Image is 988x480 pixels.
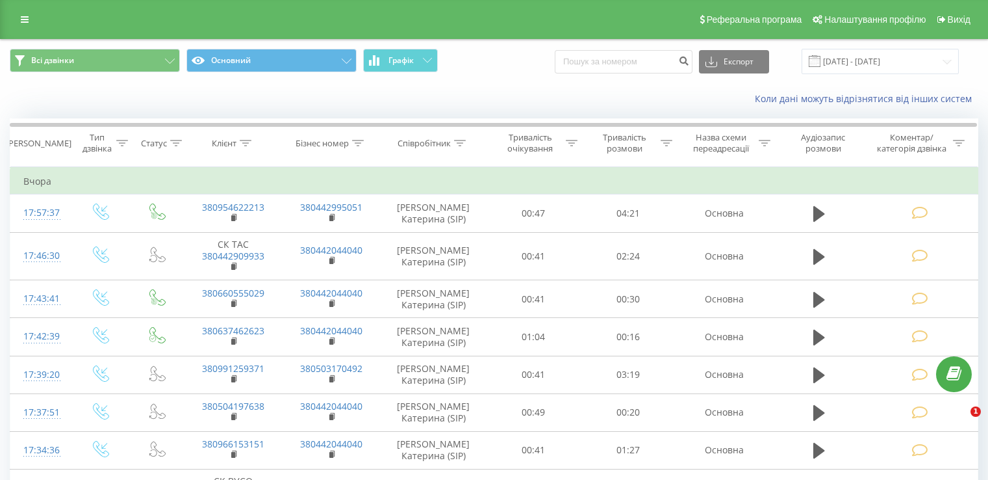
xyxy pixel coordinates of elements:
[487,318,581,356] td: 01:04
[592,132,657,154] div: Тривалість розмови
[487,232,581,280] td: 00:41
[6,138,71,149] div: [PERSON_NAME]
[23,324,58,349] div: 17:42:39
[675,194,773,232] td: Основна
[202,201,264,213] a: 380954622213
[300,325,362,337] a: 380442044040
[381,194,487,232] td: [PERSON_NAME] Катерина (SIP)
[23,243,58,269] div: 17:46:30
[300,244,362,256] a: 380442044040
[363,49,438,72] button: Графік
[948,14,970,25] span: Вихід
[296,138,349,149] div: Бізнес номер
[581,393,675,431] td: 00:20
[944,407,975,438] iframe: Intercom live chat
[581,356,675,393] td: 03:19
[202,438,264,450] a: 380966153151
[581,318,675,356] td: 00:16
[23,286,58,312] div: 17:43:41
[381,280,487,318] td: [PERSON_NAME] Катерина (SIP)
[202,400,264,412] a: 380504197638
[381,356,487,393] td: [PERSON_NAME] Катерина (SIP)
[141,138,167,149] div: Статус
[498,132,563,154] div: Тривалість очікування
[581,194,675,232] td: 04:21
[581,431,675,469] td: 01:27
[755,92,978,105] a: Коли дані можуть відрізнятися вiд інших систем
[555,50,692,73] input: Пошук за номером
[487,194,581,232] td: 00:47
[785,132,861,154] div: Аудіозапис розмови
[487,280,581,318] td: 00:41
[675,318,773,356] td: Основна
[707,14,802,25] span: Реферальна програма
[300,438,362,450] a: 380442044040
[675,431,773,469] td: Основна
[970,407,981,417] span: 1
[675,356,773,393] td: Основна
[300,400,362,412] a: 380442044040
[381,318,487,356] td: [PERSON_NAME] Катерина (SIP)
[874,132,950,154] div: Коментар/категорія дзвінка
[23,200,58,226] div: 17:57:37
[300,201,362,213] a: 380442995051
[202,287,264,299] a: 380660555029
[202,362,264,375] a: 380991259371
[381,393,487,431] td: [PERSON_NAME] Катерина (SIP)
[23,362,58,388] div: 17:39:20
[581,280,675,318] td: 00:30
[23,438,58,463] div: 17:34:36
[824,14,926,25] span: Налаштування профілю
[381,232,487,280] td: [PERSON_NAME] Катерина (SIP)
[675,232,773,280] td: Основна
[31,55,74,66] span: Всі дзвінки
[675,280,773,318] td: Основна
[10,49,180,72] button: Всі дзвінки
[699,50,769,73] button: Експорт
[202,250,264,262] a: 380442909933
[487,356,581,393] td: 00:41
[300,362,362,375] a: 380503170492
[184,232,282,280] td: СК ТАС
[687,132,755,154] div: Назва схеми переадресації
[23,400,58,425] div: 17:37:51
[581,232,675,280] td: 02:24
[212,138,236,149] div: Клієнт
[487,431,581,469] td: 00:41
[398,138,451,149] div: Співробітник
[675,393,773,431] td: Основна
[186,49,357,72] button: Основний
[202,325,264,337] a: 380637462623
[487,393,581,431] td: 00:49
[381,431,487,469] td: [PERSON_NAME] Катерина (SIP)
[300,287,362,299] a: 380442044040
[82,132,112,154] div: Тип дзвінка
[388,56,414,65] span: Графік
[10,168,978,194] td: Вчора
